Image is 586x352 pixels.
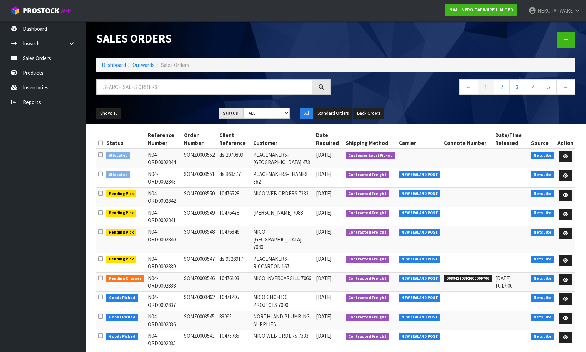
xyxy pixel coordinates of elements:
td: N04-ORD0002844 [146,149,182,168]
span: ProStock [23,6,59,15]
span: Pending Charges [106,275,144,282]
span: Contracted Freight [346,275,389,282]
td: 10475785 [217,330,251,349]
span: Goods Picked [106,294,138,302]
button: All [300,108,313,119]
span: [DATE] [316,228,331,235]
a: Dashboard [102,62,126,68]
a: ← [459,79,478,95]
span: Netsuite [531,294,554,302]
span: [DATE] [316,171,331,177]
td: 10476528 [217,187,251,207]
th: Date Required [314,129,344,149]
td: SONZ0003545 [182,311,217,330]
span: Contracted Freight [346,190,389,197]
span: Netsuite [531,256,554,263]
th: Date/Time Released [494,129,530,149]
span: NEW ZEALAND POST [399,275,441,282]
a: → [556,79,575,95]
td: PLACEMAKERS-RICCARTON 167 [251,253,314,272]
span: Netsuite [531,171,554,179]
th: Carrier [397,129,442,149]
td: N04-ORD0002839 [146,253,182,272]
td: N04-ORD0002840 [146,226,182,253]
span: NEW ZEALAND POST [399,210,441,217]
th: Shipping Method [344,129,397,149]
th: Status [105,129,146,149]
td: SONZ0003547 [182,253,217,272]
span: Contracted Freight [346,171,389,179]
td: MICO CHCH DC PROJECTS 7090 [251,292,314,311]
span: Contracted Freight [346,256,389,263]
td: ds 9328917 [217,253,251,272]
th: Action [556,129,575,149]
span: [DATE] [316,313,331,320]
th: Client Reference [217,129,251,149]
h1: Sales Orders [96,32,331,45]
span: [DATE] [316,332,331,339]
td: 10476103 [217,272,251,292]
span: Contracted Freight [346,314,389,321]
span: NEW ZEALAND POST [399,229,441,236]
a: Outwards [132,62,155,68]
span: Pending Pick [106,229,136,236]
span: Pending Pick [106,190,136,197]
td: MICO WEB ORDERS 7333 [251,187,314,207]
td: SONZ0003551 [182,168,217,187]
span: [DATE] 10:17:00 [495,275,512,289]
td: N04-ORD0002843 [146,168,182,187]
td: 83995 [217,311,251,330]
span: Netsuite [531,152,554,159]
nav: Page navigation [341,79,576,97]
a: 1 [478,79,494,95]
td: PLACEMAKERS-THAMES 362 [251,168,314,187]
span: Contracted Freight [346,333,389,340]
span: Allocated [106,152,130,159]
span: Netsuite [531,314,554,321]
span: Allocated [106,171,130,179]
td: 10476346 [217,226,251,253]
a: 3 [509,79,525,95]
td: N04-ORD0002838 [146,272,182,292]
td: N04-ORD0002842 [146,187,182,207]
span: Goods Picked [106,333,138,340]
span: [DATE] [316,209,331,216]
span: Goods Picked [106,314,138,321]
td: MICO WEB ORDERS 7333 [251,330,314,349]
td: SONZ0003552 [182,149,217,168]
span: [DATE] [316,151,331,158]
span: Netsuite [531,275,554,282]
th: Reference Number [146,129,182,149]
span: Pending Pick [106,210,136,217]
td: N04-ORD0002835 [146,330,182,349]
span: Contracted Freight [346,229,389,236]
td: N04-ORD0002836 [146,311,182,330]
td: N04-ORD0002837 [146,292,182,311]
input: Search sales orders [96,79,312,95]
td: SONZ0003550 [182,187,217,207]
a: 4 [525,79,541,95]
img: cube-alt.png [11,6,20,15]
span: [DATE] [316,294,331,300]
span: Contracted Freight [346,294,389,302]
span: NEW ZEALAND POST [399,333,441,340]
small: WMS [61,8,72,15]
a: 5 [541,79,557,95]
td: [PERSON_NAME] 7088 [251,207,314,226]
span: NEW ZEALAND POST [399,314,441,321]
span: Netsuite [531,229,554,236]
td: SONZ0003549 [182,207,217,226]
td: MICO [GEOGRAPHIC_DATA] 7080 [251,226,314,253]
td: ds 363577 [217,168,251,187]
span: [DATE] [316,275,331,282]
button: Back Orders [353,108,384,119]
button: Standard Orders [314,108,352,119]
span: [DATE] [316,190,331,197]
span: NEROTAPWARE [537,7,573,14]
span: Sales Orders [161,62,189,68]
a: 2 [494,79,510,95]
th: Source [529,129,556,149]
span: NEW ZEALAND POST [399,294,441,302]
td: NORTHLAND PLUMBING SUPPLIES [251,311,314,330]
td: N04-ORD0002841 [146,207,182,226]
